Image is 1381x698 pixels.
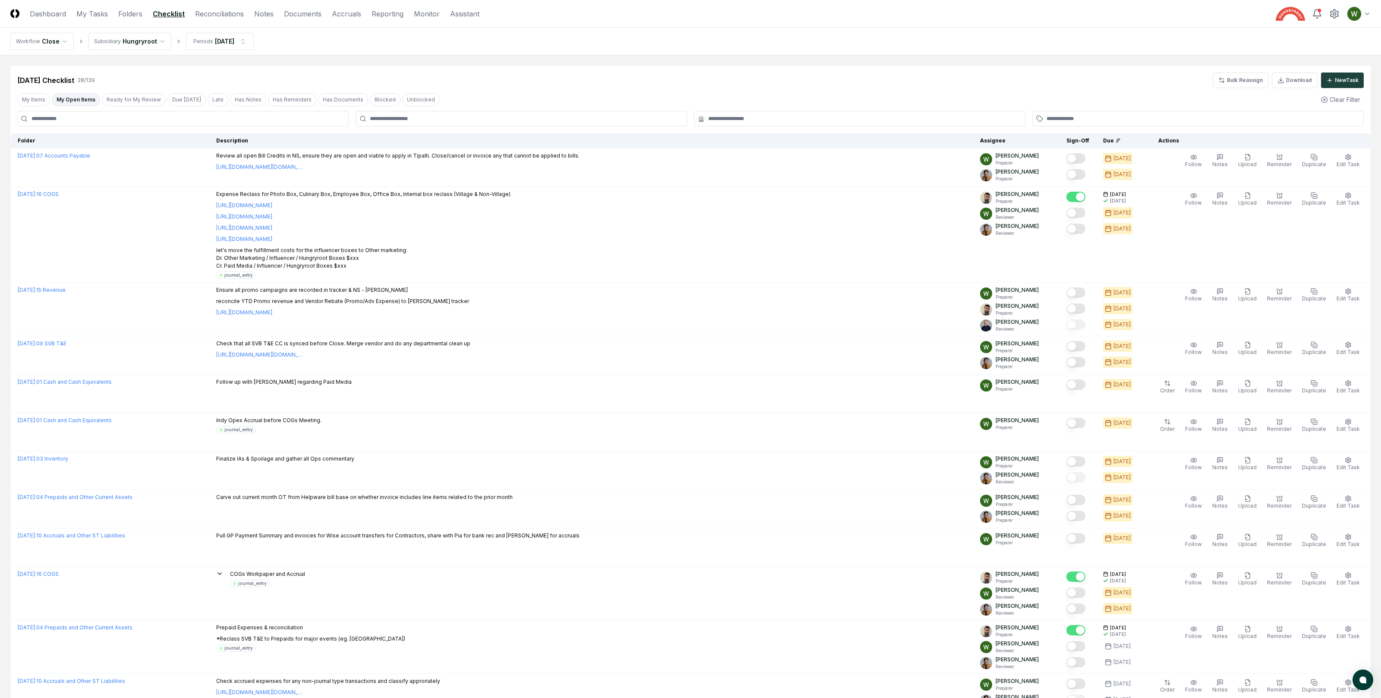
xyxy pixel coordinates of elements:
[18,678,36,684] span: [DATE] :
[1267,387,1292,394] span: Reminder
[1265,624,1293,642] button: Reminder
[1300,493,1328,512] button: Duplicate
[1066,587,1085,598] button: Mark complete
[1236,624,1258,642] button: Upload
[1335,340,1362,358] button: Edit Task
[1335,493,1362,512] button: Edit Task
[1066,208,1085,218] button: Mark complete
[18,152,90,159] a: [DATE]:07 Accounts Payable
[1211,286,1230,304] button: Notes
[1151,137,1364,145] div: Actions
[1300,570,1328,588] button: Duplicate
[980,657,992,669] img: ACg8ocIj8Ed1971QfF93IUVvJX6lPm3y0CRToLvfAg4p8TYQk6NAZIo=s96-c
[1211,532,1230,550] button: Notes
[1337,387,1360,394] span: Edit Task
[17,93,50,106] button: My Items
[996,176,1039,182] p: Preparer
[980,533,992,545] img: ACg8ocIK_peNeqvot3Ahh9567LsVhi0q3GD2O_uFDzmfmpbAfkCWeQ=s96-c
[216,190,511,198] p: Expense Reclass for Photo Box, Culinary Box, Employee Box, Office Box, Internal box reclass (Vill...
[996,168,1039,176] p: [PERSON_NAME]
[1265,532,1293,550] button: Reminder
[1267,295,1292,302] span: Reminder
[1272,73,1318,88] button: Download
[216,163,303,171] a: [URL][DOMAIN_NAME][DOMAIN_NAME]
[1183,493,1204,512] button: Follow
[996,286,1039,294] p: [PERSON_NAME]
[1113,289,1131,297] div: [DATE]
[216,286,469,294] p: Ensure all promo campaigns are recorded in tracker & NS - [PERSON_NAME]
[52,93,100,106] button: My Open Items
[980,641,992,653] img: ACg8ocIK_peNeqvot3Ahh9567LsVhi0q3GD2O_uFDzmfmpbAfkCWeQ=s96-c
[216,309,272,316] a: [URL][DOMAIN_NAME]
[1236,493,1258,512] button: Upload
[1337,686,1360,693] span: Edit Task
[996,230,1039,237] p: Reviewer
[1185,295,1202,302] span: Follow
[1267,426,1292,432] span: Reminder
[1265,677,1293,695] button: Reminder
[216,202,272,209] a: [URL][DOMAIN_NAME]
[1185,426,1202,432] span: Follow
[1183,677,1204,695] button: Follow
[18,455,36,462] span: [DATE] :
[1238,579,1257,586] span: Upload
[996,302,1039,310] p: [PERSON_NAME]
[1158,378,1176,396] button: Order
[1185,464,1202,471] span: Follow
[980,153,992,165] img: ACg8ocIK_peNeqvot3Ahh9567LsVhi0q3GD2O_uFDzmfmpbAfkCWeQ=s96-c
[980,572,992,584] img: d09822cc-9b6d-4858-8d66-9570c114c672_214030b4-299a-48fd-ad93-fc7c7aef54c6.png
[1066,379,1085,390] button: Mark complete
[1211,570,1230,588] button: Notes
[284,9,322,19] a: Documents
[1236,286,1258,304] button: Upload
[1066,533,1085,543] button: Mark complete
[1113,209,1131,217] div: [DATE]
[18,340,66,347] a: [DATE]:09 SVB T&E
[980,625,992,637] img: d09822cc-9b6d-4858-8d66-9570c114c672_214030b4-299a-48fd-ad93-fc7c7aef54c6.png
[1211,624,1230,642] button: Notes
[216,235,272,243] a: [URL][DOMAIN_NAME]
[1302,199,1326,206] span: Duplicate
[1265,378,1293,396] button: Reminder
[1267,199,1292,206] span: Reminder
[1300,677,1328,695] button: Duplicate
[973,133,1059,148] th: Assignee
[1212,199,1228,206] span: Notes
[10,33,254,50] nav: breadcrumb
[1066,641,1085,651] button: Mark complete
[1066,153,1085,164] button: Mark complete
[216,297,469,305] p: reconcile YTD Promo revenue and Vendor Rebate (Promo/Adv Expense) to [PERSON_NAME] tracker
[1211,378,1230,396] button: Notes
[94,38,121,45] div: Subsidiary
[1267,502,1292,509] span: Reminder
[318,93,368,106] button: Has Documents
[102,93,166,106] button: Ready for My Review
[216,152,580,160] p: Review all open Bill Credits in NS, ensure they are open and viable to apply in Tipalti. Close/ca...
[1185,579,1202,586] span: Follow
[1302,161,1326,167] span: Duplicate
[18,191,59,197] a: [DATE]:16 COGS
[1302,541,1326,547] span: Duplicate
[1183,152,1204,170] button: Follow
[1321,73,1364,88] button: NewTask
[1066,418,1085,428] button: Mark complete
[980,169,992,181] img: ACg8ocIj8Ed1971QfF93IUVvJX6lPm3y0CRToLvfAg4p8TYQk6NAZIo=s96-c
[1066,657,1085,667] button: Mark complete
[1300,417,1328,435] button: Duplicate
[1183,417,1204,435] button: Follow
[1212,349,1228,355] span: Notes
[1300,190,1328,208] button: Duplicate
[208,93,228,106] button: Late
[1335,570,1362,588] button: Edit Task
[1236,417,1258,435] button: Upload
[980,511,992,523] img: ACg8ocIj8Ed1971QfF93IUVvJX6lPm3y0CRToLvfAg4p8TYQk6NAZIo=s96-c
[1335,455,1362,473] button: Edit Task
[332,9,361,19] a: Accruals
[1185,633,1202,639] span: Follow
[980,495,992,507] img: ACg8ocIK_peNeqvot3Ahh9567LsVhi0q3GD2O_uFDzmfmpbAfkCWeQ=s96-c
[1185,502,1202,509] span: Follow
[224,272,253,278] div: journal_entry
[1267,541,1292,547] span: Reminder
[1302,387,1326,394] span: Duplicate
[1335,677,1362,695] button: Edit Task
